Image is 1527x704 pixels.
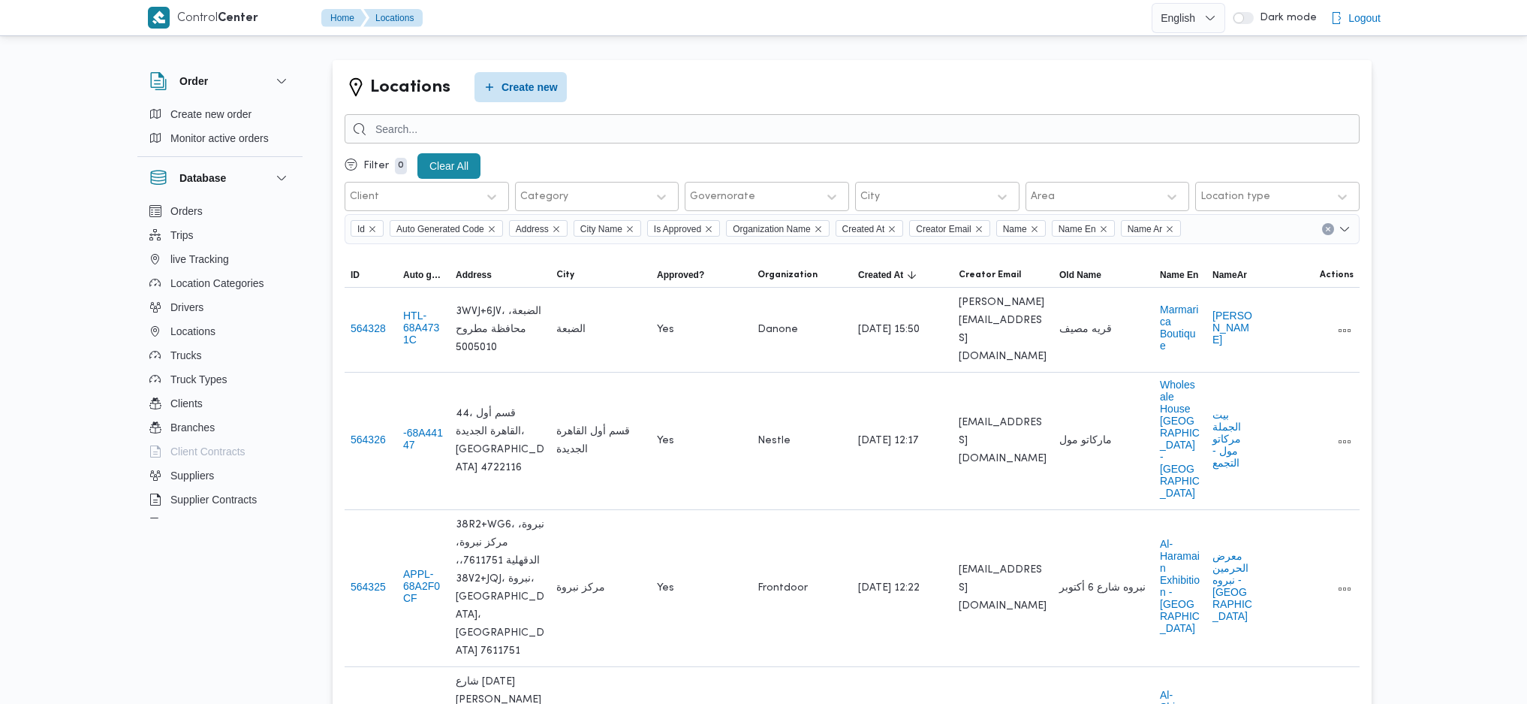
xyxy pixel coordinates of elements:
[814,225,823,234] button: Remove Organization Name from selection in this group
[1059,432,1112,450] span: ماركاتو مول
[858,579,920,597] span: [DATE] 12:22
[148,7,170,29] img: X8yXhbKr1z7QwAAAABJRU5ErkJggg==
[1322,223,1334,235] button: Clear input
[1206,263,1259,287] button: NameAr
[143,415,297,440] button: Branches
[842,221,885,237] span: Created At
[170,394,203,412] span: Clients
[450,263,550,287] button: Address
[501,78,558,96] span: Create new
[345,263,397,287] button: ID
[149,169,291,187] button: Database
[137,199,303,524] div: Database
[556,269,574,281] span: City
[363,9,423,27] button: Locations
[1320,269,1354,281] span: Actions
[149,72,291,90] button: Order
[516,221,549,237] span: Address
[852,263,953,287] button: Created AtSorted in descending order
[363,160,389,172] p: Filter
[351,581,386,593] button: 564325
[1160,304,1200,352] button: Marmarica Boutique
[726,220,829,237] span: Organization Name
[143,391,297,415] button: Clients
[179,72,208,90] h3: Order
[757,432,791,450] span: Nestle
[370,74,450,101] h2: Locations
[1324,3,1387,33] button: Logout
[959,269,1021,281] span: Creator Email
[757,321,798,339] span: Danone
[170,250,229,268] span: live Tracking
[860,191,880,203] div: City
[690,191,755,203] div: Governorate
[1121,220,1182,237] span: Name Ar
[170,202,203,220] span: Orders
[1128,221,1163,237] span: Name Ar
[1212,269,1247,281] span: NameAr
[651,263,751,287] button: Approved?
[858,269,903,281] span: Created At; Sorted in descending order
[887,225,896,234] button: Remove Created At from selection in this group
[858,432,919,450] span: [DATE] 12:17
[143,440,297,464] button: Client Contracts
[1003,221,1027,237] span: Name
[170,370,227,388] span: Truck Types
[1059,321,1112,339] span: قريه مصيف
[170,418,215,437] span: Branches
[170,226,194,244] span: Trips
[996,220,1046,237] span: Name
[403,568,444,604] button: APPL-68A2F0CF
[657,269,704,281] span: Approved?
[143,319,297,343] button: Locations
[170,346,201,364] span: Trucks
[916,221,971,237] span: Creator Email
[959,414,1047,468] span: [EMAIL_ADDRESS][DOMAIN_NAME]
[556,579,605,597] span: مركز نبروة
[143,464,297,488] button: Suppliers
[520,191,568,203] div: Category
[733,221,810,237] span: Organization Name
[1099,225,1108,234] button: Remove Name En from selection in this group
[170,129,269,147] span: Monitor active orders
[456,269,492,281] span: Address
[647,220,720,237] span: Is Approved
[456,405,544,477] span: 44، قسم أول القاهرة الجديدة، [GEOGRAPHIC_DATA]‬ 4722116
[143,343,297,367] button: Trucks
[345,114,1360,144] input: Search...
[170,298,203,316] span: Drivers
[417,153,480,179] button: Clear All
[143,199,297,223] button: Orders
[509,220,568,237] span: Address
[474,72,567,102] button: Create new
[143,367,297,391] button: Truck Types
[625,225,634,234] button: Remove City Name from selection in this group
[137,102,303,156] div: Order
[143,247,297,271] button: live Tracking
[403,269,444,281] span: Auto generated code
[397,263,450,287] button: Auto generated code
[351,269,360,281] span: ID
[704,225,713,234] button: Remove Is Approved from selection in this group
[556,321,586,339] span: الضبعة
[556,423,645,459] span: قسم أول القاهرة الجديدة
[1160,538,1200,634] button: Al-Haramain Exhibition - [GEOGRAPHIC_DATA]
[657,321,674,339] span: Yes
[351,322,386,334] button: 564328
[170,491,257,509] span: Supplier Contracts
[357,221,365,237] span: Id
[143,271,297,295] button: Location Categories
[1030,225,1039,234] button: Remove Name from selection in this group
[456,516,544,660] span: 38R2+WG6، نبروة، مركز نبروة، الدقهلية 7611751،، 38V2+JQJ، نبروة، [GEOGRAPHIC_DATA]، [GEOGRAPHIC_D...
[395,158,407,174] p: 0
[757,269,818,281] span: Organization
[580,221,622,237] span: City Name
[1160,379,1200,499] button: Wholesale House [GEOGRAPHIC_DATA] - [GEOGRAPHIC_DATA]
[1059,221,1096,237] span: Name En
[1212,409,1253,469] button: بيت الجملة مركاتو مول - التجمع
[143,295,297,319] button: Drivers
[321,9,366,27] button: Home
[403,427,444,451] button: -68A44147
[170,322,215,340] span: Locations
[1254,12,1317,24] span: Dark mode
